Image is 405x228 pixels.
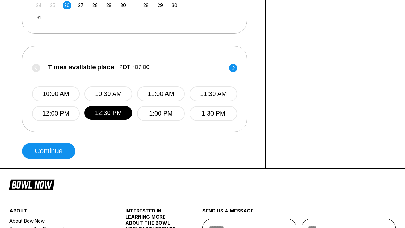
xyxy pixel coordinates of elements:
[142,1,150,9] div: Choose Sunday, September 28th, 2025
[34,1,43,9] div: Not available Sunday, August 24th, 2025
[202,208,396,219] div: send us a message
[190,86,237,101] button: 11:30 AM
[22,143,75,159] button: Continue
[91,1,99,9] div: Choose Thursday, August 28th, 2025
[9,217,106,225] a: About BowlNow
[84,86,132,101] button: 10:30 AM
[119,1,128,9] div: Choose Saturday, August 30th, 2025
[63,1,71,9] div: Choose Tuesday, August 26th, 2025
[190,106,237,121] button: 1:30 PM
[32,86,80,101] button: 10:00 AM
[9,208,106,217] div: about
[105,1,113,9] div: Choose Friday, August 29th, 2025
[48,64,114,71] span: Times available place
[137,106,185,121] button: 1:00 PM
[32,106,80,121] button: 12:00 PM
[48,1,57,9] div: Not available Monday, August 25th, 2025
[137,86,185,101] button: 11:00 AM
[119,64,150,71] span: PDT -07:00
[34,13,43,22] div: Choose Sunday, August 31st, 2025
[170,1,178,9] div: Choose Tuesday, September 30th, 2025
[84,106,132,120] button: 12:30 PM
[77,1,85,9] div: Choose Wednesday, August 27th, 2025
[156,1,165,9] div: Choose Monday, September 29th, 2025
